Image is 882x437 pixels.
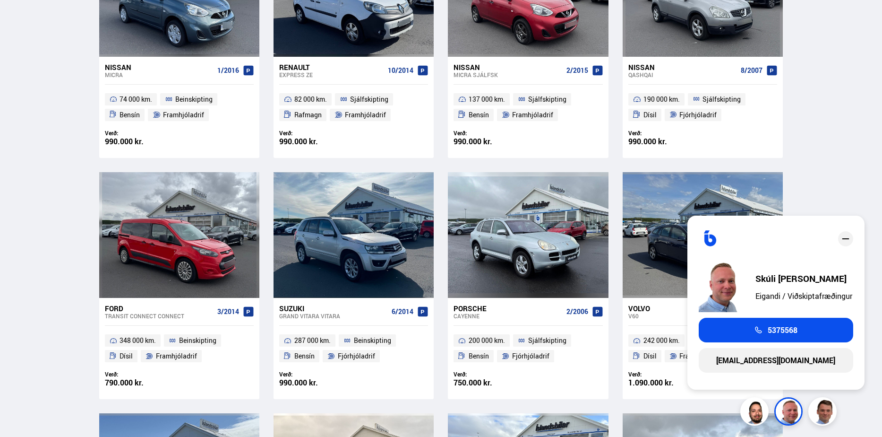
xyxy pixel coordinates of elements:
div: Verð: [628,371,703,378]
div: Verð: [454,371,528,378]
div: Nissan [628,63,737,71]
div: Grand Vitara VITARA [279,313,388,319]
span: Bensín [294,350,315,362]
span: Framhjóladrif [345,109,386,121]
span: Fjórhjóladrif [679,109,717,121]
div: 750.000 kr. [454,379,528,387]
div: 990.000 kr. [105,138,180,146]
div: Renault [279,63,384,71]
span: Bensín [469,350,489,362]
span: 287 000 km. [294,335,331,346]
div: Eigandi / Viðskiptafræðingur [755,292,852,300]
span: Framhjóladrif [679,350,720,362]
span: 6/2014 [392,308,413,315]
span: 74 000 km. [120,94,152,105]
button: Opna LiveChat spjallviðmót [8,4,36,32]
div: Qashqai [628,71,737,78]
span: Sjálfskipting [528,94,566,105]
div: Micra SJÁLFSK [454,71,562,78]
div: Volvo [628,304,748,313]
div: Micra [105,71,214,78]
div: Verð: [279,130,354,137]
span: Beinskipting [354,335,391,346]
span: Framhjóladrif [163,109,204,121]
div: 990.000 kr. [454,138,528,146]
span: 5375568 [768,326,797,334]
a: Volvo V60 10/2012 242 000 km. Beinskipting Dísil Framhjóladrif Verð: 1.090.000 kr. [623,298,783,399]
div: Verð: [105,130,180,137]
div: Nissan [454,63,562,71]
a: Renault Express ZE 10/2014 82 000 km. Sjálfskipting Rafmagn Framhjóladrif Verð: 990.000 kr. [274,57,434,158]
span: Dísil [643,109,657,121]
div: Porsche [454,304,562,313]
span: 10/2014 [388,67,413,74]
span: Bensín [469,109,489,121]
img: FbJEzSuNWCJXmdc-.webp [810,399,838,427]
img: siFngHWaQ9KaOqBr.png [699,260,746,312]
div: Suzuki [279,304,388,313]
div: 990.000 kr. [279,379,354,387]
span: 2/2006 [566,308,588,315]
span: Sjálfskipting [528,335,566,346]
span: 348 000 km. [120,335,156,346]
div: 790.000 kr. [105,379,180,387]
a: Nissan Qashqai 8/2007 190 000 km. Sjálfskipting Dísil Fjórhjóladrif Verð: 990.000 kr. [623,57,783,158]
div: Express ZE [279,71,384,78]
span: 200 000 km. [469,335,505,346]
span: 8/2007 [741,67,762,74]
span: Framhjóladrif [512,109,553,121]
div: Transit Connect CONNECT [105,313,214,319]
a: 5375568 [699,318,853,342]
span: 82 000 km. [294,94,327,105]
div: Ford [105,304,214,313]
div: Verð: [279,371,354,378]
a: Porsche Cayenne 2/2006 200 000 km. Sjálfskipting Bensín Fjórhjóladrif Verð: 750.000 kr. [448,298,608,399]
span: Beinskipting [175,94,213,105]
div: close [838,231,853,246]
div: Verð: [454,130,528,137]
span: Fjórhjóladrif [338,350,375,362]
a: Nissan Micra 1/2016 74 000 km. Beinskipting Bensín Framhjóladrif Verð: 990.000 kr. [99,57,259,158]
span: 3/2014 [217,308,239,315]
div: Nissan [105,63,214,71]
span: Sjálfskipting [702,94,741,105]
span: Fjórhjóladrif [512,350,549,362]
span: Bensín [120,109,140,121]
a: [EMAIL_ADDRESS][DOMAIN_NAME] [699,348,853,373]
a: Nissan Micra SJÁLFSK 2/2015 137 000 km. Sjálfskipting Bensín Framhjóladrif Verð: 990.000 kr. [448,57,608,158]
span: 190 000 km. [643,94,680,105]
div: Cayenne [454,313,562,319]
span: 137 000 km. [469,94,505,105]
span: Rafmagn [294,109,322,121]
img: siFngHWaQ9KaOqBr.png [776,399,804,427]
div: 990.000 kr. [279,138,354,146]
a: Suzuki Grand Vitara VITARA 6/2014 287 000 km. Beinskipting Bensín Fjórhjóladrif Verð: 990.000 kr. [274,298,434,399]
div: V60 [628,313,748,319]
span: 2/2015 [566,67,588,74]
span: 242 000 km. [643,335,680,346]
div: Skúli [PERSON_NAME] [755,274,852,283]
img: nhp88E3Fdnt1Opn2.png [742,399,770,427]
div: Verð: [628,130,703,137]
span: Framhjóladrif [156,350,197,362]
span: Dísil [643,350,657,362]
span: Sjálfskipting [350,94,388,105]
span: 1/2016 [217,67,239,74]
span: Beinskipting [179,335,216,346]
div: 1.090.000 kr. [628,379,703,387]
div: Verð: [105,371,180,378]
span: Dísil [120,350,133,362]
div: 990.000 kr. [628,138,703,146]
a: Ford Transit Connect CONNECT 3/2014 348 000 km. Beinskipting Dísil Framhjóladrif Verð: 790.000 kr. [99,298,259,399]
